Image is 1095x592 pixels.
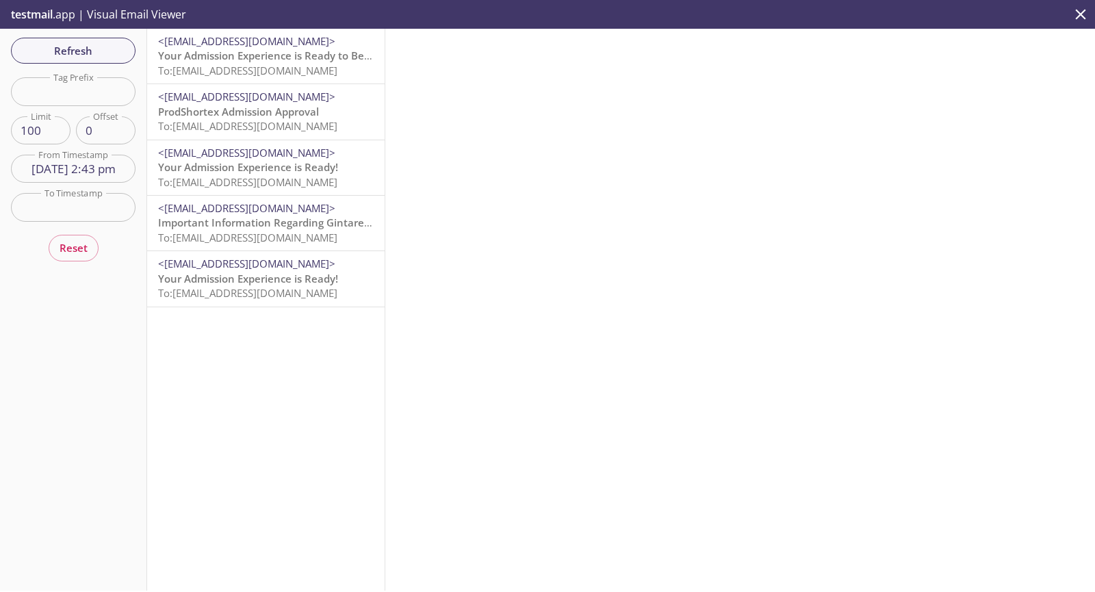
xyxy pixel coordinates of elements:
span: ProdShortex Admission Approval [158,105,319,118]
span: testmail [11,7,53,22]
button: Refresh [11,38,136,64]
div: <[EMAIL_ADDRESS][DOMAIN_NAME]>Important Information Regarding Gintare Test's Admission to ACME 20... [147,196,385,250]
nav: emails [147,29,385,307]
span: <[EMAIL_ADDRESS][DOMAIN_NAME]> [158,257,335,270]
span: Your Admission Experience is Ready! [158,272,338,285]
span: Your Admission Experience is Ready to Be Completed! [158,49,424,62]
span: Your Admission Experience is Ready! [158,160,338,174]
span: <[EMAIL_ADDRESS][DOMAIN_NAME]> [158,90,335,103]
span: <[EMAIL_ADDRESS][DOMAIN_NAME]> [158,201,335,215]
span: Reset [60,239,88,257]
span: To: [EMAIL_ADDRESS][DOMAIN_NAME] [158,64,337,77]
button: Reset [49,235,99,261]
span: Important Information Regarding Gintare Test's Admission to ACME 2019 [158,216,520,229]
div: <[EMAIL_ADDRESS][DOMAIN_NAME]>ProdShortex Admission ApprovalTo:[EMAIL_ADDRESS][DOMAIN_NAME] [147,84,385,139]
span: To: [EMAIL_ADDRESS][DOMAIN_NAME] [158,175,337,189]
span: <[EMAIL_ADDRESS][DOMAIN_NAME]> [158,146,335,159]
div: <[EMAIL_ADDRESS][DOMAIN_NAME]>Your Admission Experience is Ready to Be Completed!To:[EMAIL_ADDRES... [147,29,385,83]
span: Refresh [22,42,125,60]
span: To: [EMAIL_ADDRESS][DOMAIN_NAME] [158,231,337,244]
div: <[EMAIL_ADDRESS][DOMAIN_NAME]>Your Admission Experience is Ready!To:[EMAIL_ADDRESS][DOMAIN_NAME] [147,251,385,306]
span: To: [EMAIL_ADDRESS][DOMAIN_NAME] [158,286,337,300]
span: <[EMAIL_ADDRESS][DOMAIN_NAME]> [158,34,335,48]
div: <[EMAIL_ADDRESS][DOMAIN_NAME]>Your Admission Experience is Ready!To:[EMAIL_ADDRESS][DOMAIN_NAME] [147,140,385,195]
span: To: [EMAIL_ADDRESS][DOMAIN_NAME] [158,119,337,133]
